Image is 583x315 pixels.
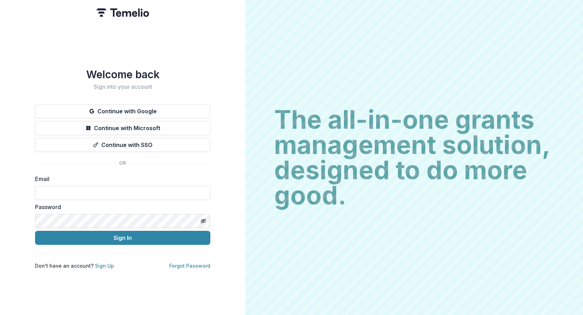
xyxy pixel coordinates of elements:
[35,68,210,81] h1: Welcome back
[35,203,206,211] label: Password
[35,104,210,118] button: Continue with Google
[35,231,210,245] button: Sign In
[96,8,149,17] img: Temelio
[95,263,114,269] a: Sign Up
[169,263,210,269] a: Forgot Password
[198,215,209,227] button: Toggle password visibility
[35,175,206,183] label: Email
[35,138,210,152] button: Continue with SSO
[35,83,210,90] h2: Sign into your account
[35,262,114,269] p: Don't have an account?
[35,121,210,135] button: Continue with Microsoft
